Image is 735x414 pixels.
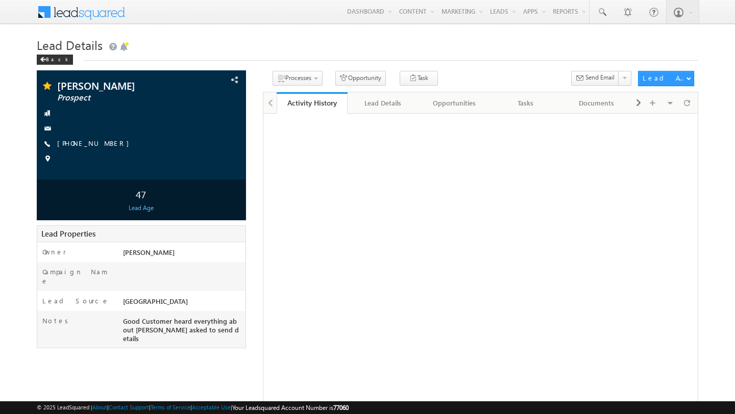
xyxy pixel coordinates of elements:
[490,92,561,114] a: Tasks
[570,97,624,109] div: Documents
[123,248,175,256] span: [PERSON_NAME]
[277,92,348,114] a: Activity History
[57,81,186,91] span: [PERSON_NAME]
[57,93,186,103] span: Prospect
[120,296,246,310] div: [GEOGRAPHIC_DATA]
[400,71,438,86] button: Task
[284,98,340,108] div: Activity History
[123,317,239,343] span: Good Customer heard everything about [PERSON_NAME] asked to send details
[42,247,66,256] label: Owner
[42,267,113,286] label: Campaign Name
[39,185,243,203] div: 47
[561,92,633,114] a: Documents
[151,404,190,410] a: Terms of Service
[42,296,109,305] label: Lead Source
[356,97,410,109] div: Lead Details
[585,73,615,82] span: Send Email
[109,404,149,410] a: Contact Support
[638,71,694,86] button: Lead Actions
[37,54,78,63] a: Back
[37,37,103,53] span: Lead Details
[498,97,552,109] div: Tasks
[419,92,491,114] a: Opportunities
[348,92,419,114] a: Lead Details
[92,404,107,410] a: About
[232,404,349,411] span: Your Leadsquared Account Number is
[571,71,619,86] button: Send Email
[333,404,349,411] span: 77060
[285,74,311,82] span: Processes
[57,139,134,149] span: [PHONE_NUMBER]
[192,404,231,410] a: Acceptable Use
[37,55,73,65] div: Back
[273,71,323,86] button: Processes
[39,203,243,213] div: Lead Age
[427,97,481,109] div: Opportunities
[41,228,95,239] span: Lead Properties
[335,71,386,86] button: Opportunity
[37,403,349,412] span: © 2025 LeadSquared | | | | |
[643,73,686,83] div: Lead Actions
[42,316,72,325] label: Notes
